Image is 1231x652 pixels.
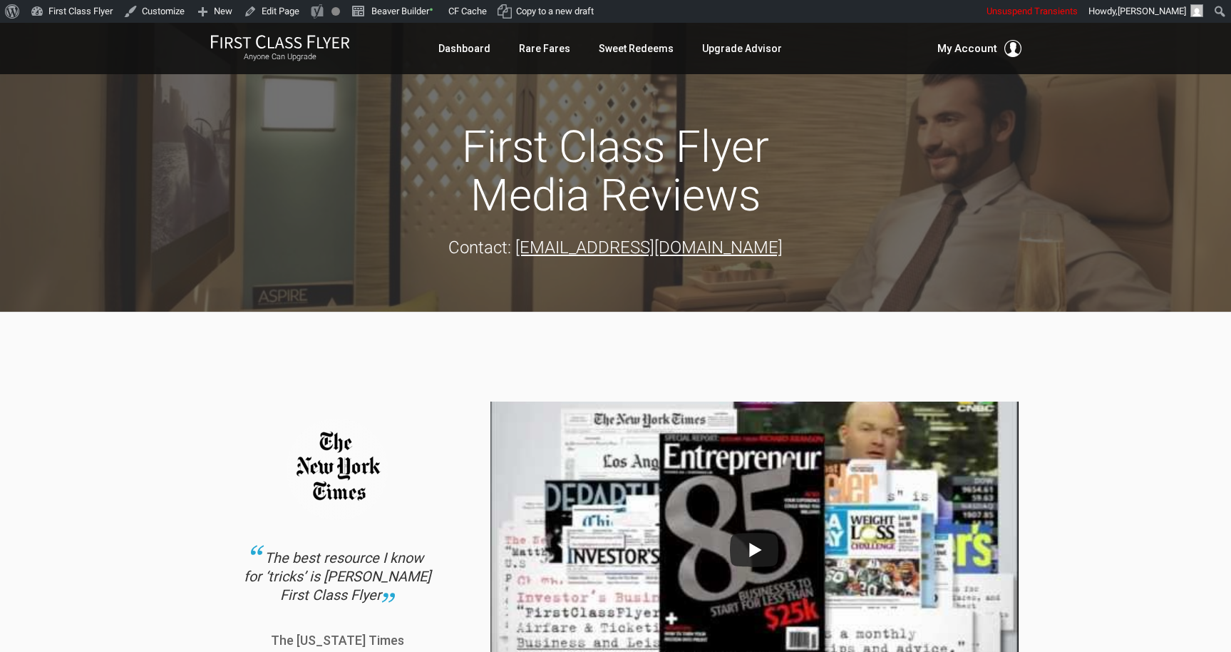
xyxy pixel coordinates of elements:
a: Sweet Redeems [599,36,674,61]
span: First Class Flyer Media Reviews [462,121,769,221]
div: The best resource I know for ‘tricks’ is [PERSON_NAME] First Class Flyer [242,549,434,620]
strong: Contact: [448,238,511,258]
p: The [US_STATE] Times [242,634,434,647]
span: [PERSON_NAME] [1118,6,1186,16]
span: My Account [937,40,997,57]
img: First Class Flyer [210,34,350,49]
a: Dashboard [438,36,490,61]
span: • [429,2,433,17]
small: Anyone Can Upgrade [210,52,350,62]
a: [EMAIL_ADDRESS][DOMAIN_NAME] [515,238,783,258]
button: My Account [937,40,1021,57]
img: new_york_times_testimonial.png [287,419,388,520]
a: First Class FlyerAnyone Can Upgrade [210,34,350,63]
span: Unsuspend Transients [987,6,1078,16]
a: Upgrade Advisor [702,36,782,61]
a: Rare Fares [519,36,570,61]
